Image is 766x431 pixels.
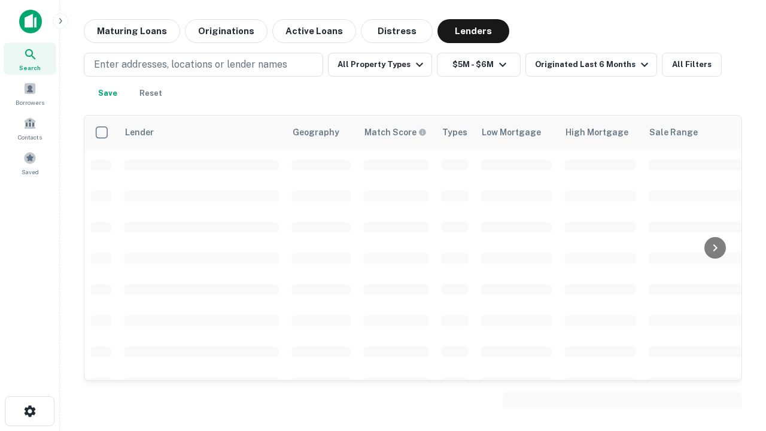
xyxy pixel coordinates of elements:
div: High Mortgage [566,125,628,139]
iframe: Chat Widget [706,335,766,393]
div: Lender [125,125,154,139]
button: Originated Last 6 Months [525,53,657,77]
button: Enter addresses, locations or lender names [84,53,323,77]
th: Geography [285,116,357,149]
button: Distress [361,19,433,43]
th: High Mortgage [558,116,642,149]
button: Maturing Loans [84,19,180,43]
span: Contacts [18,132,42,142]
span: Borrowers [16,98,44,107]
span: Saved [22,167,39,177]
div: Sale Range [649,125,698,139]
div: Types [442,125,467,139]
a: Borrowers [4,77,56,110]
button: Originations [185,19,268,43]
th: Lender [118,116,285,149]
button: Lenders [437,19,509,43]
button: Save your search to get updates of matches that match your search criteria. [89,81,127,105]
th: Low Mortgage [475,116,558,149]
div: Capitalize uses an advanced AI algorithm to match your search with the best lender. The match sco... [364,126,427,139]
button: All Property Types [328,53,432,77]
div: Originated Last 6 Months [535,57,652,72]
th: Types [435,116,475,149]
button: Reset [132,81,170,105]
span: Search [19,63,41,72]
p: Enter addresses, locations or lender names [94,57,287,72]
img: capitalize-icon.png [19,10,42,34]
a: Saved [4,147,56,179]
a: Contacts [4,112,56,144]
button: $5M - $6M [437,53,521,77]
a: Search [4,43,56,75]
div: Geography [293,125,339,139]
div: Low Mortgage [482,125,541,139]
th: Capitalize uses an advanced AI algorithm to match your search with the best lender. The match sco... [357,116,435,149]
button: Active Loans [272,19,356,43]
button: All Filters [662,53,722,77]
h6: Match Score [364,126,424,139]
th: Sale Range [642,116,750,149]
